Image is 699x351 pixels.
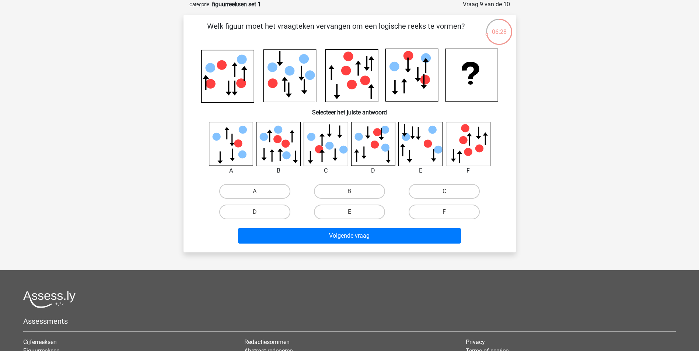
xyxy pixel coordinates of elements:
p: Welk figuur moet het vraagteken vervangen om een logische reeks te vormen? [195,21,476,43]
a: Cijferreeksen [23,338,57,345]
h5: Assessments [23,317,676,326]
img: Assessly logo [23,291,76,308]
label: B [314,184,385,199]
label: A [219,184,290,199]
label: C [409,184,480,199]
div: A [203,166,259,175]
a: Privacy [466,338,485,345]
button: Volgende vraag [238,228,461,244]
div: C [298,166,354,175]
div: 06:28 [485,18,513,36]
label: D [219,205,290,219]
strong: figuurreeksen set 1 [212,1,261,8]
a: Redactiesommen [244,338,290,345]
label: F [409,205,480,219]
label: E [314,205,385,219]
div: F [440,166,496,175]
small: Categorie: [189,2,210,7]
div: D [346,166,401,175]
div: E [393,166,448,175]
h6: Selecteer het juiste antwoord [195,103,504,116]
div: B [251,166,306,175]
